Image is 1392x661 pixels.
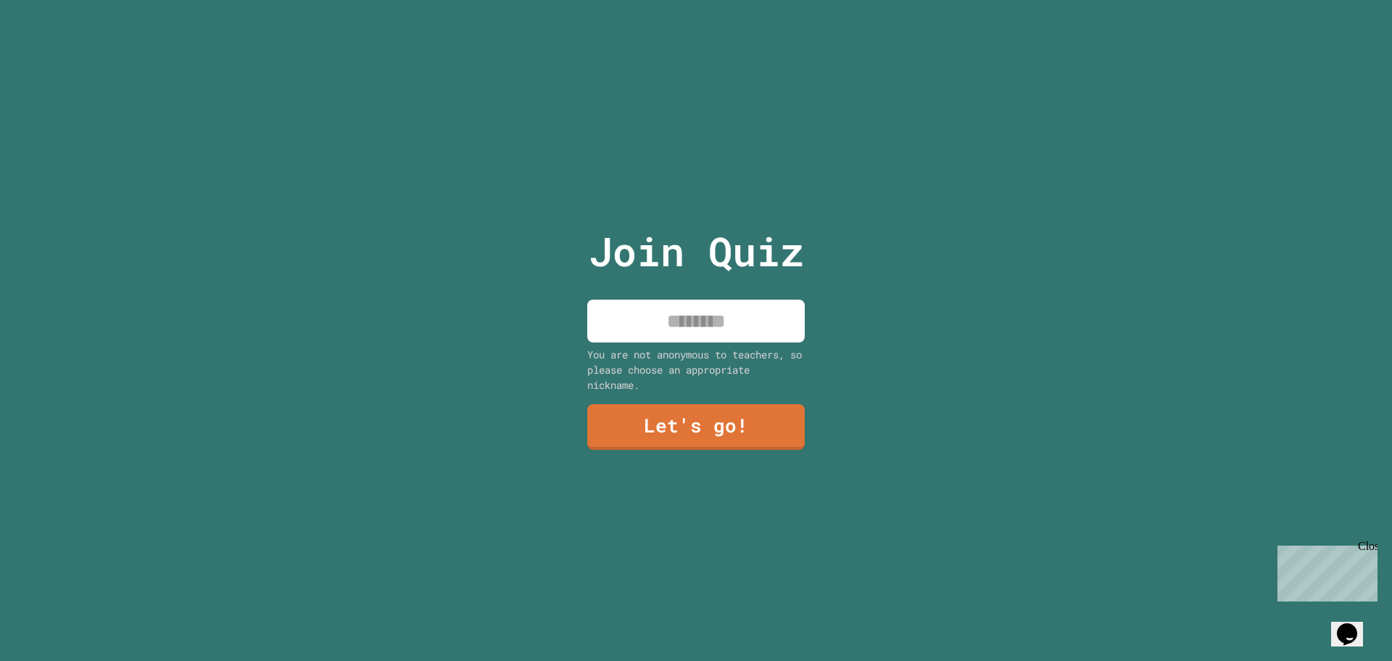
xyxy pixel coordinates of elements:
[589,221,804,282] p: Join Quiz
[1331,603,1377,646] iframe: chat widget
[1272,540,1377,602] iframe: chat widget
[587,347,805,393] div: You are not anonymous to teachers, so please choose an appropriate nickname.
[6,6,100,92] div: Chat with us now!Close
[587,404,805,450] a: Let's go!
